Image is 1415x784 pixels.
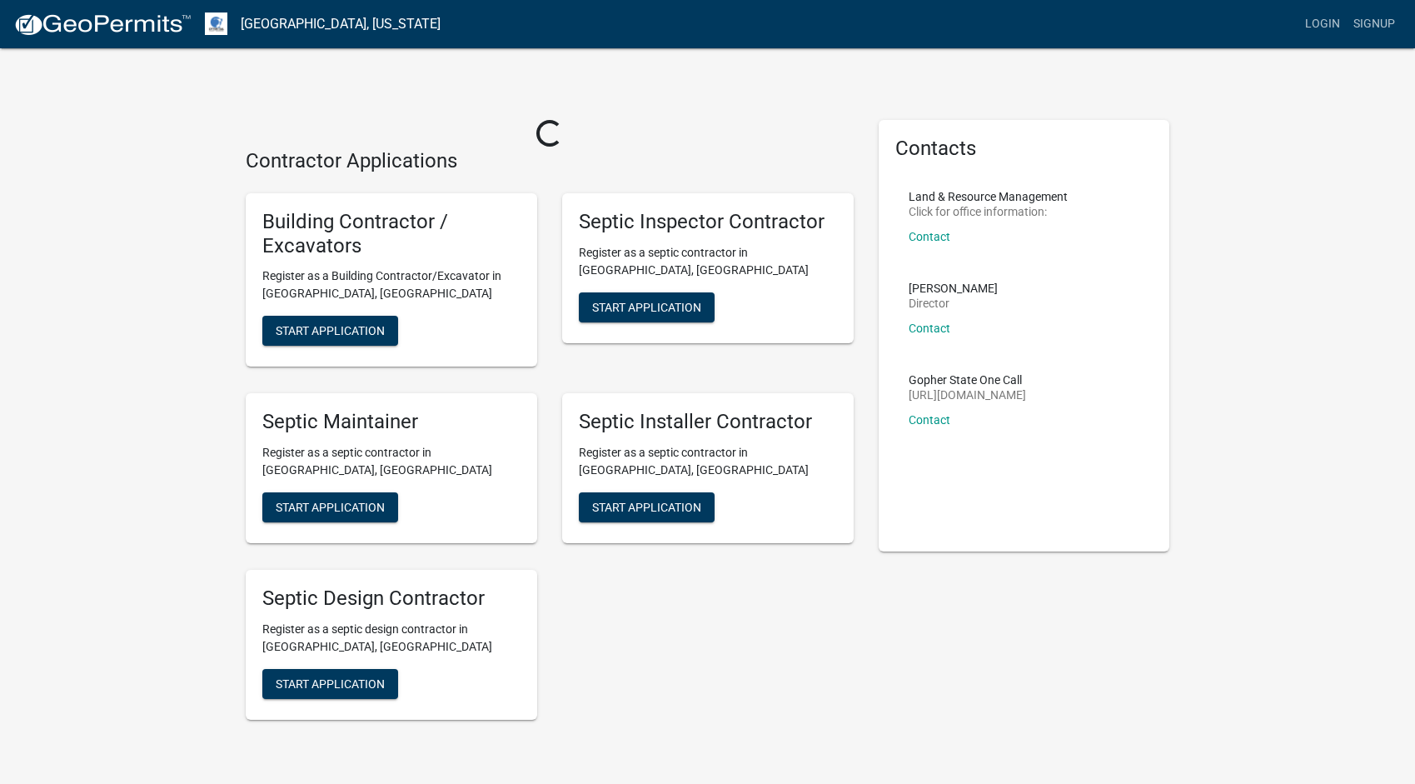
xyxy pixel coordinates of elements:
[579,210,837,234] h5: Septic Inspector Contractor
[262,267,521,302] p: Register as a Building Contractor/Excavator in [GEOGRAPHIC_DATA], [GEOGRAPHIC_DATA]
[909,374,1026,386] p: Gopher State One Call
[592,501,701,514] span: Start Application
[1298,8,1347,40] a: Login
[246,149,854,733] wm-workflow-list-section: Contractor Applications
[276,324,385,337] span: Start Application
[579,292,715,322] button: Start Application
[909,297,998,309] p: Director
[262,621,521,656] p: Register as a septic design contractor in [GEOGRAPHIC_DATA], [GEOGRAPHIC_DATA]
[909,389,1026,401] p: [URL][DOMAIN_NAME]
[262,669,398,699] button: Start Application
[246,149,854,173] h4: Contractor Applications
[909,206,1068,217] p: Click for office information:
[592,300,701,313] span: Start Application
[909,322,950,335] a: Contact
[579,244,837,279] p: Register as a septic contractor in [GEOGRAPHIC_DATA], [GEOGRAPHIC_DATA]
[276,677,385,690] span: Start Application
[579,492,715,522] button: Start Application
[262,444,521,479] p: Register as a septic contractor in [GEOGRAPHIC_DATA], [GEOGRAPHIC_DATA]
[909,230,950,243] a: Contact
[895,137,1153,161] h5: Contacts
[276,501,385,514] span: Start Application
[909,282,998,294] p: [PERSON_NAME]
[909,413,950,427] a: Contact
[262,316,398,346] button: Start Application
[579,410,837,434] h5: Septic Installer Contractor
[241,10,441,38] a: [GEOGRAPHIC_DATA], [US_STATE]
[262,587,521,611] h5: Septic Design Contractor
[909,191,1068,202] p: Land & Resource Management
[262,210,521,258] h5: Building Contractor / Excavators
[262,492,398,522] button: Start Application
[205,12,227,35] img: Otter Tail County, Minnesota
[262,410,521,434] h5: Septic Maintainer
[1347,8,1402,40] a: Signup
[579,444,837,479] p: Register as a septic contractor in [GEOGRAPHIC_DATA], [GEOGRAPHIC_DATA]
